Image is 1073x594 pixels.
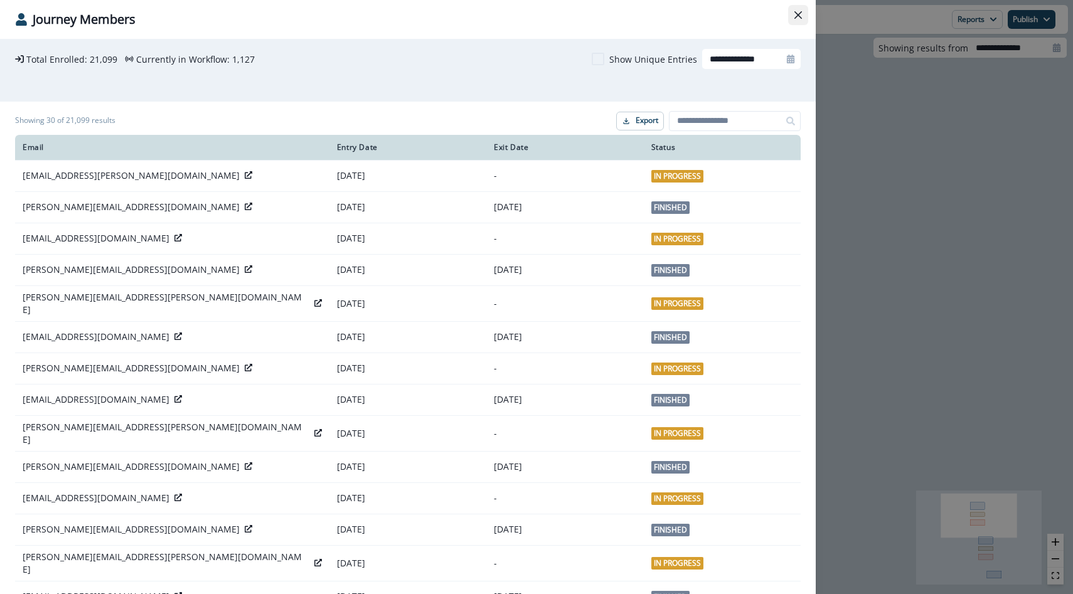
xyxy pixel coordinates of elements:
[23,232,169,245] p: [EMAIL_ADDRESS][DOMAIN_NAME]
[494,169,636,182] p: -
[636,116,658,125] p: Export
[651,264,690,277] span: Finished
[651,297,703,310] span: In Progress
[337,232,479,245] p: [DATE]
[494,557,636,570] p: -
[494,142,636,152] div: Exit Date
[651,492,703,505] span: In Progress
[23,331,169,343] p: [EMAIL_ADDRESS][DOMAIN_NAME]
[494,331,636,343] p: [DATE]
[494,362,636,374] p: -
[337,460,479,473] p: [DATE]
[23,263,240,276] p: [PERSON_NAME][EMAIL_ADDRESS][DOMAIN_NAME]
[337,362,479,374] p: [DATE]
[609,53,697,66] p: Show Unique Entries
[15,116,115,125] h1: Showing 30 of 21,099 results
[651,524,690,536] span: Finished
[494,460,636,473] p: [DATE]
[651,461,690,474] span: Finished
[337,169,479,182] p: [DATE]
[494,427,636,440] p: -
[337,263,479,276] p: [DATE]
[23,523,240,536] p: [PERSON_NAME][EMAIL_ADDRESS][DOMAIN_NAME]
[90,53,117,66] p: 21,099
[23,393,169,406] p: [EMAIL_ADDRESS][DOMAIN_NAME]
[337,393,479,406] p: [DATE]
[232,53,255,66] p: 1,127
[616,112,664,130] button: Export
[651,394,690,406] span: Finished
[494,263,636,276] p: [DATE]
[23,492,169,504] p: [EMAIL_ADDRESS][DOMAIN_NAME]
[494,232,636,245] p: -
[23,142,322,152] div: Email
[651,142,793,152] div: Status
[23,551,309,576] p: [PERSON_NAME][EMAIL_ADDRESS][PERSON_NAME][DOMAIN_NAME]
[136,53,230,66] p: Currently in Workflow:
[23,421,309,446] p: [PERSON_NAME][EMAIL_ADDRESS][PERSON_NAME][DOMAIN_NAME]
[651,557,703,570] span: In Progress
[23,201,240,213] p: [PERSON_NAME][EMAIL_ADDRESS][DOMAIN_NAME]
[651,331,690,344] span: Finished
[494,201,636,213] p: [DATE]
[337,297,479,310] p: [DATE]
[788,5,808,25] button: Close
[337,142,479,152] div: Entry Date
[651,233,703,245] span: In Progress
[494,523,636,536] p: [DATE]
[494,393,636,406] p: [DATE]
[651,427,703,440] span: In Progress
[494,297,636,310] p: -
[337,492,479,504] p: [DATE]
[337,523,479,536] p: [DATE]
[337,427,479,440] p: [DATE]
[337,557,479,570] p: [DATE]
[651,170,703,183] span: In Progress
[651,363,703,375] span: In Progress
[23,362,240,374] p: [PERSON_NAME][EMAIL_ADDRESS][DOMAIN_NAME]
[23,291,309,316] p: [PERSON_NAME][EMAIL_ADDRESS][PERSON_NAME][DOMAIN_NAME]
[651,201,690,214] span: Finished
[23,460,240,473] p: [PERSON_NAME][EMAIL_ADDRESS][DOMAIN_NAME]
[337,331,479,343] p: [DATE]
[337,201,479,213] p: [DATE]
[26,53,87,66] p: Total Enrolled:
[33,10,136,29] p: Journey Members
[23,169,240,182] p: [EMAIL_ADDRESS][PERSON_NAME][DOMAIN_NAME]
[494,492,636,504] p: -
